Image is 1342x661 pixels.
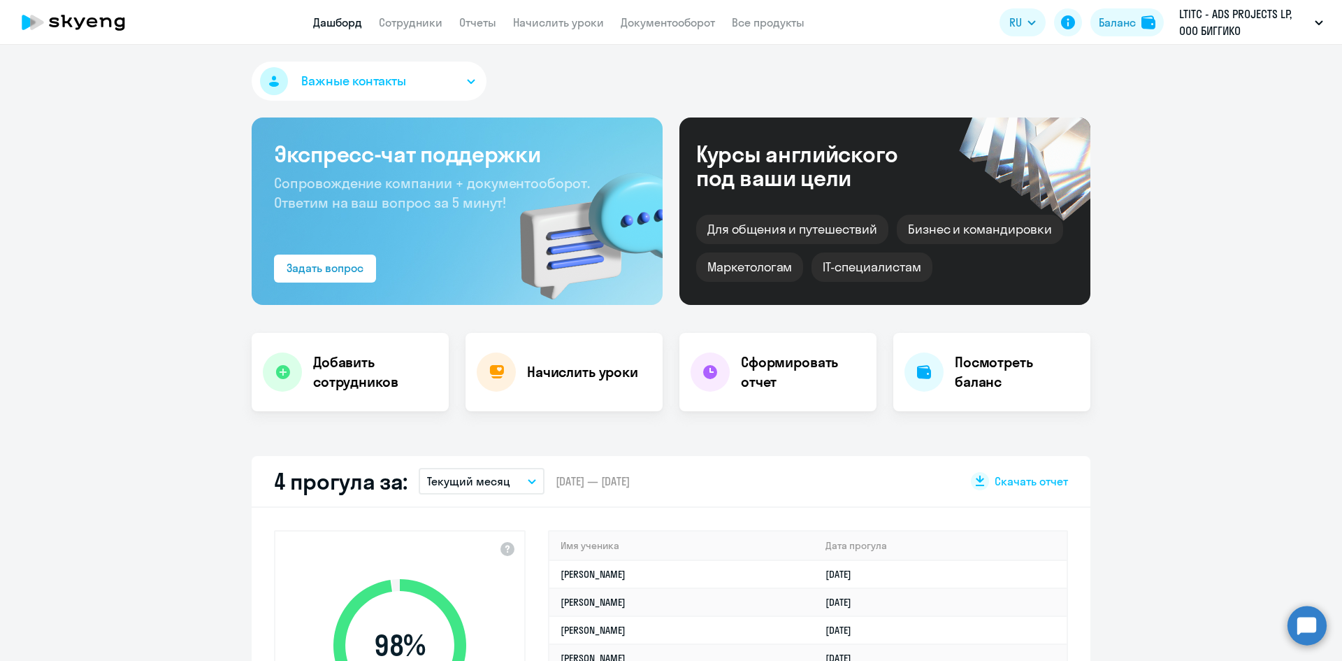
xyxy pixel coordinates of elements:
th: Дата прогула [814,532,1067,560]
a: Документооборот [621,15,715,29]
button: RU [1000,8,1046,36]
a: [DATE] [825,596,863,609]
a: [PERSON_NAME] [561,568,626,581]
div: Для общения и путешествий [696,215,888,244]
th: Имя ученика [549,532,814,560]
a: Отчеты [459,15,496,29]
a: Сотрудники [379,15,442,29]
img: bg-img [500,148,663,305]
div: Задать вопрос [287,260,363,276]
h4: Сформировать отчет [741,353,865,392]
a: Все продукты [732,15,805,29]
h4: Посмотреть баланс [955,353,1079,392]
a: Начислить уроки [513,15,604,29]
button: Важные контакты [252,62,486,101]
span: RU [1009,14,1022,31]
p: LTITC - ADS PROJECTS LP, ООО БИГГИКО [1179,6,1309,39]
div: IT-специалистам [811,253,932,282]
a: [DATE] [825,568,863,581]
a: Дашборд [313,15,362,29]
div: Маркетологам [696,253,803,282]
h2: 4 прогула за: [274,467,407,495]
button: Текущий месяц [419,468,544,495]
button: Балансbalance [1090,8,1164,36]
div: Бизнес и командировки [897,215,1063,244]
span: Скачать отчет [995,474,1068,489]
a: [DATE] [825,624,863,637]
span: [DATE] — [DATE] [556,474,630,489]
span: Сопровождение компании + документооборот. Ответим на ваш вопрос за 5 минут! [274,174,590,211]
h3: Экспресс-чат поддержки [274,140,640,168]
h4: Начислить уроки [527,362,638,382]
button: LTITC - ADS PROJECTS LP, ООО БИГГИКО [1172,6,1330,39]
button: Задать вопрос [274,255,376,283]
img: balance [1141,15,1155,29]
p: Текущий месяц [427,473,510,490]
span: Важные контакты [301,72,406,90]
a: [PERSON_NAME] [561,624,626,637]
div: Баланс [1099,14,1136,31]
div: Курсы английского под ваши цели [696,142,935,190]
a: [PERSON_NAME] [561,596,626,609]
h4: Добавить сотрудников [313,353,438,392]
